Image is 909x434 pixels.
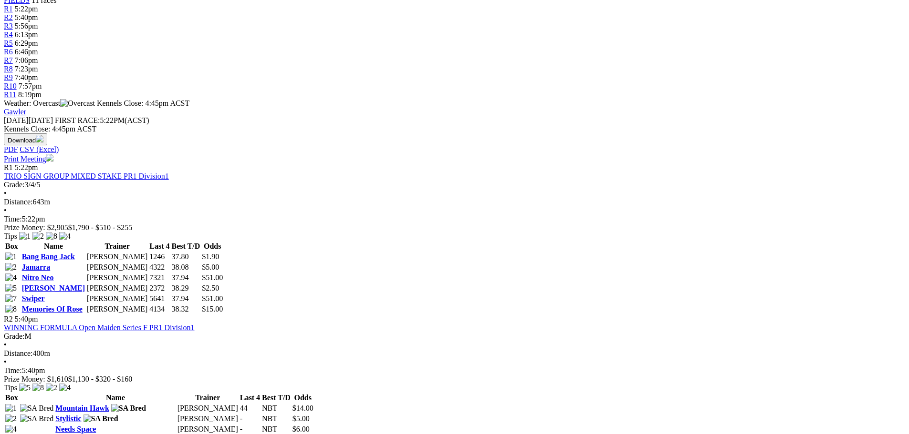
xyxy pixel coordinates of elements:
[240,414,261,424] td: -
[86,304,148,314] td: [PERSON_NAME]
[22,284,85,292] a: [PERSON_NAME]
[55,116,149,124] span: 5:22PM(ACST)
[84,414,118,423] img: SA Bred
[171,294,200,303] td: 37.94
[240,424,261,434] td: -
[22,305,83,313] a: Memories Of Rose
[4,91,16,99] a: R11
[5,404,17,413] img: 1
[4,39,13,47] a: R5
[22,273,54,282] a: Nitro Neo
[4,13,13,21] a: R2
[15,5,38,13] span: 5:22pm
[202,263,219,271] span: $5.00
[86,294,148,303] td: [PERSON_NAME]
[4,232,17,240] span: Tips
[149,273,170,283] td: 7321
[15,30,38,39] span: 6:13pm
[4,349,905,358] div: 400m
[4,116,29,124] span: [DATE]
[55,393,176,403] th: Name
[4,99,97,107] span: Weather: Overcast
[4,215,22,223] span: Time:
[5,252,17,261] img: 1
[261,414,291,424] td: NBT
[4,133,47,145] button: Download
[4,125,905,133] div: Kennels Close: 4:45pm ACST
[4,181,25,189] span: Grade:
[4,315,13,323] span: R2
[15,56,38,64] span: 7:06pm
[55,116,100,124] span: FIRST RACE:
[4,198,32,206] span: Distance:
[86,252,148,262] td: [PERSON_NAME]
[4,223,905,232] div: Prize Money: $2,905
[15,65,38,73] span: 7:23pm
[149,294,170,303] td: 5641
[292,393,314,403] th: Odds
[86,273,148,283] td: [PERSON_NAME]
[202,252,219,261] span: $1.90
[149,262,170,272] td: 4322
[4,189,7,197] span: •
[111,404,146,413] img: SA Bred
[5,425,17,434] img: 4
[240,404,261,413] td: 44
[15,39,38,47] span: 6:29pm
[20,404,54,413] img: SA Bred
[4,323,195,332] a: WINNING FORMULA Open Maiden Series F PR1 Division1
[4,358,7,366] span: •
[4,48,13,56] a: R6
[293,404,313,412] span: $14.00
[4,163,13,172] span: R1
[149,252,170,262] td: 1246
[171,252,200,262] td: 37.80
[4,22,13,30] a: R3
[261,404,291,413] td: NBT
[4,116,53,124] span: [DATE]
[4,73,13,81] a: R9
[4,198,905,206] div: 643m
[4,5,13,13] a: R1
[5,414,17,423] img: 2
[149,304,170,314] td: 4134
[59,384,71,392] img: 4
[46,154,53,161] img: printer.svg
[4,366,905,375] div: 5:40pm
[36,135,43,142] img: download.svg
[4,30,13,39] a: R4
[15,73,38,81] span: 7:40pm
[86,262,148,272] td: [PERSON_NAME]
[97,99,189,107] span: Kennels Close: 4:45pm ACST
[4,375,905,384] div: Prize Money: $1,610
[5,284,17,293] img: 5
[4,56,13,64] a: R7
[32,384,44,392] img: 8
[171,283,200,293] td: 38.29
[15,48,38,56] span: 6:46pm
[240,393,261,403] th: Last 4
[149,283,170,293] td: 2372
[4,172,169,180] a: TRIO SIGN GROUP MIXED STAKE PR1 Division1
[4,206,7,214] span: •
[261,424,291,434] td: NBT
[293,414,310,423] span: $5.00
[18,91,42,99] span: 8:19pm
[46,384,57,392] img: 2
[4,332,905,341] div: M
[202,294,223,303] span: $51.00
[4,155,53,163] a: Print Meeting
[22,252,75,261] a: Bang Bang Jack
[4,82,17,90] a: R10
[261,393,291,403] th: Best T/D
[5,263,17,272] img: 2
[4,108,26,116] a: Gawler
[5,273,17,282] img: 4
[19,384,31,392] img: 5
